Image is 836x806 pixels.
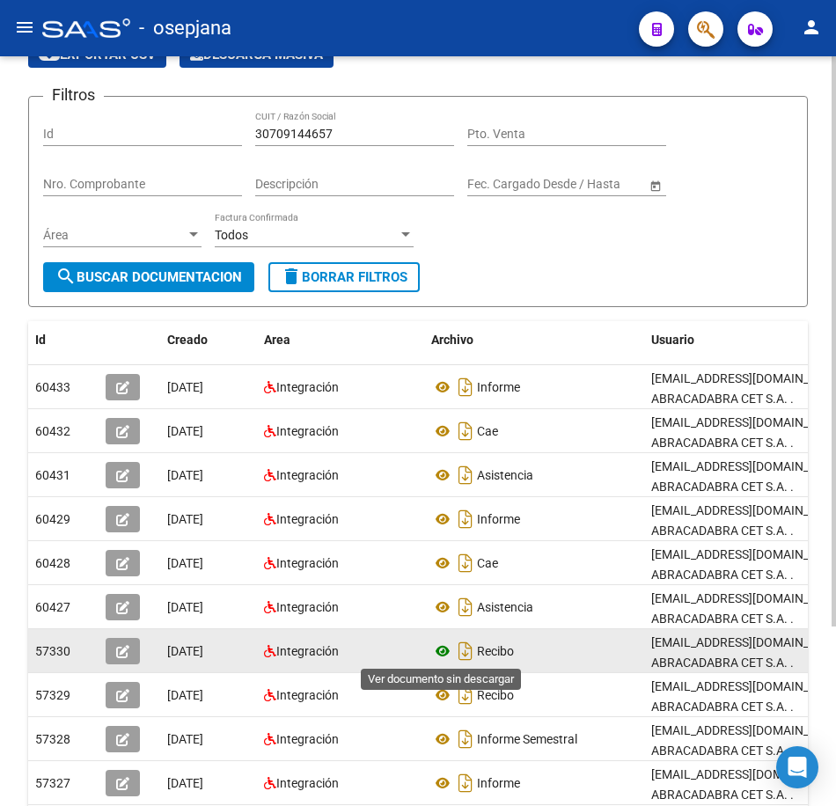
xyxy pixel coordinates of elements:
[35,600,70,614] span: 60427
[477,512,520,526] span: Informe
[276,556,339,570] span: Integración
[477,776,520,790] span: Informe
[35,644,70,658] span: 57330
[646,176,664,194] button: Open calendar
[454,417,477,445] i: Descargar documento
[35,333,46,347] span: Id
[454,373,477,401] i: Descargar documento
[477,556,498,570] span: Cae
[167,512,203,526] span: [DATE]
[477,688,514,702] span: Recibo
[454,681,477,709] i: Descargar documento
[776,746,818,788] div: Open Intercom Messenger
[167,600,203,614] span: [DATE]
[35,380,70,394] span: 60433
[454,593,477,621] i: Descargar documento
[167,333,208,347] span: Creado
[167,776,203,790] span: [DATE]
[43,228,186,243] span: Área
[281,266,302,287] mat-icon: delete
[55,269,242,285] span: Buscar Documentacion
[257,321,424,359] datatable-header-cell: Area
[477,380,520,394] span: Informe
[281,269,407,285] span: Borrar Filtros
[35,512,70,526] span: 60429
[276,644,339,658] span: Integración
[43,83,104,107] h3: Filtros
[35,776,70,790] span: 57327
[477,600,533,614] span: Asistencia
[167,380,203,394] span: [DATE]
[276,468,339,482] span: Integración
[276,512,339,526] span: Integración
[431,333,473,347] span: Archivo
[276,776,339,790] span: Integración
[139,9,231,48] span: - osepjana
[264,333,290,347] span: Area
[454,725,477,753] i: Descargar documento
[454,769,477,797] i: Descargar documento
[167,732,203,746] span: [DATE]
[14,17,35,38] mat-icon: menu
[467,177,522,192] input: Start date
[43,262,254,292] button: Buscar Documentacion
[35,468,70,482] span: 60431
[276,380,339,394] span: Integración
[477,732,577,746] span: Informe Semestral
[454,505,477,533] i: Descargar documento
[167,556,203,570] span: [DATE]
[424,321,644,359] datatable-header-cell: Archivo
[454,637,477,665] i: Descargar documento
[39,47,156,62] span: Exportar CSV
[276,424,339,438] span: Integración
[454,461,477,489] i: Descargar documento
[35,732,70,746] span: 57328
[167,468,203,482] span: [DATE]
[167,644,203,658] span: [DATE]
[35,688,70,702] span: 57329
[276,732,339,746] span: Integración
[276,688,339,702] span: Integración
[167,688,203,702] span: [DATE]
[651,333,694,347] span: Usuario
[268,262,420,292] button: Borrar Filtros
[477,424,498,438] span: Cae
[276,600,339,614] span: Integración
[477,468,533,482] span: Asistencia
[35,424,70,438] span: 60432
[28,321,99,359] datatable-header-cell: Id
[35,556,70,570] span: 60428
[537,177,623,192] input: End date
[801,17,822,38] mat-icon: person
[160,321,257,359] datatable-header-cell: Creado
[215,228,248,242] span: Todos
[477,644,514,658] span: Recibo
[167,424,203,438] span: [DATE]
[55,266,77,287] mat-icon: search
[454,549,477,577] i: Descargar documento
